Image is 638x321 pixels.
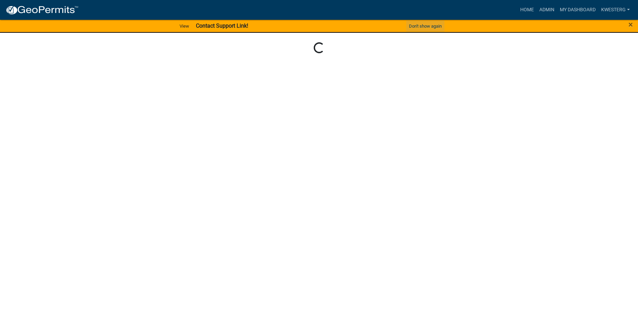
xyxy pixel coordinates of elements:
[196,23,248,29] strong: Contact Support Link!
[518,3,537,16] a: Home
[406,20,444,32] button: Don't show again
[557,3,598,16] a: My Dashboard
[628,20,633,29] span: ×
[628,20,633,29] button: Close
[537,3,557,16] a: Admin
[598,3,633,16] a: kwesterg
[177,20,192,32] a: View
